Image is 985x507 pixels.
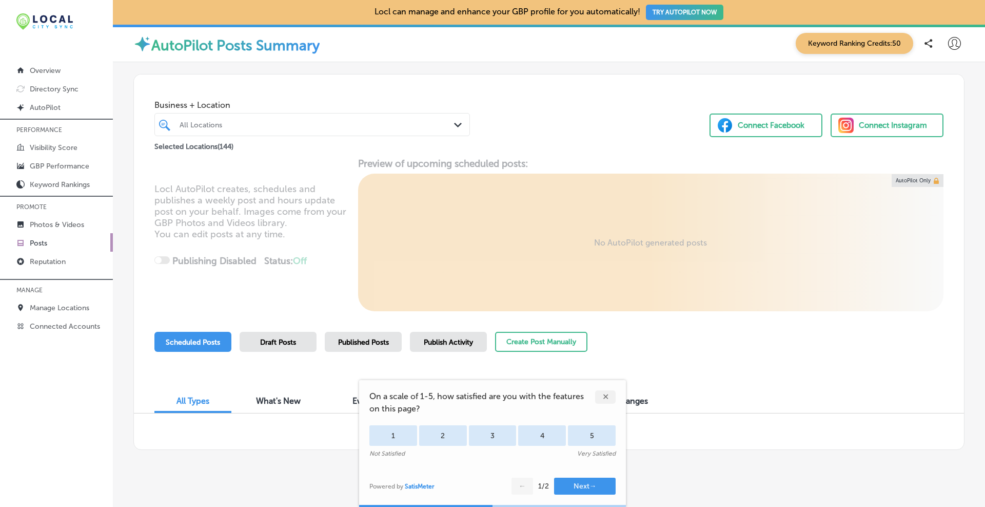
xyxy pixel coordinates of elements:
[256,396,301,406] span: What's New
[30,257,66,266] p: Reputation
[369,390,595,415] span: On a scale of 1-5, how satisfied are you with the features on this page?
[154,100,470,110] span: Business + Location
[30,66,61,75] p: Overview
[30,85,78,93] p: Directory Sync
[577,450,616,457] div: Very Satisfied
[154,138,233,151] p: Selected Locations ( 144 )
[166,338,220,347] span: Scheduled Posts
[495,332,587,352] button: Create Post Manually
[352,396,374,406] span: Event
[424,338,473,347] span: Publish Activity
[30,239,47,248] p: Posts
[180,120,455,129] div: All Locations
[518,425,566,446] div: 4
[554,478,616,495] button: Next→
[176,396,209,406] span: All Types
[419,425,467,446] div: 2
[469,425,517,446] div: 3
[30,304,89,312] p: Manage Locations
[151,37,320,54] label: AutoPilot Posts Summary
[710,114,822,137] button: Connect Facebook
[738,118,804,133] div: Connect Facebook
[538,482,549,491] div: 1 / 2
[405,483,435,490] a: SatisMeter
[369,483,435,490] div: Powered by
[133,35,151,53] img: autopilot-icon
[369,425,417,446] div: 1
[369,450,405,457] div: Not Satisfied
[511,478,533,495] button: ←
[796,33,913,54] span: Keyword Ranking Credits: 50
[831,114,943,137] button: Connect Instagram
[30,103,61,112] p: AutoPilot
[30,143,77,152] p: Visibility Score
[338,338,389,347] span: Published Posts
[30,322,100,331] p: Connected Accounts
[30,220,84,229] p: Photos & Videos
[568,425,616,446] div: 5
[30,180,90,189] p: Keyword Rankings
[16,13,73,30] img: 12321ecb-abad-46dd-be7f-2600e8d3409flocal-city-sync-logo-rectangle.png
[595,390,616,404] div: ✕
[859,118,927,133] div: Connect Instagram
[646,5,723,20] button: TRY AUTOPILOT NOW
[30,162,89,171] p: GBP Performance
[260,338,296,347] span: Draft Posts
